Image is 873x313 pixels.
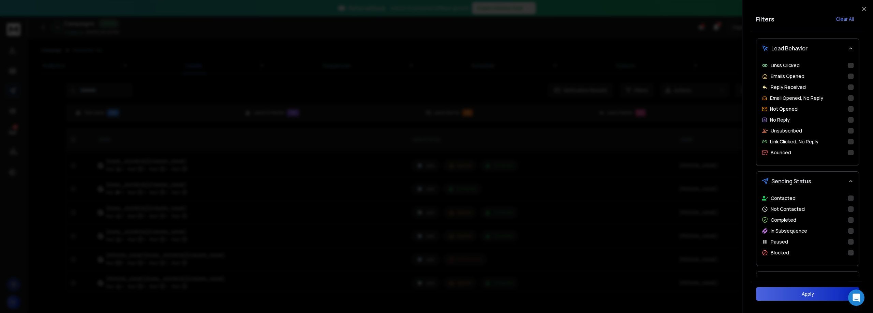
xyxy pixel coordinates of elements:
[756,287,859,301] button: Apply
[771,238,788,245] p: Paused
[771,149,791,156] p: Bounced
[771,44,808,52] span: Lead Behavior
[756,58,859,166] div: Lead Behavior
[771,217,796,223] p: Completed
[771,249,789,256] p: Blocked
[756,191,859,266] div: Sending Status
[771,177,811,185] span: Sending Status
[770,116,790,123] p: No Reply
[830,12,859,26] button: Clear All
[771,127,802,134] p: Unsubscribed
[771,73,804,80] p: Emails Opened
[756,14,774,24] h2: Filters
[771,195,796,202] p: Contacted
[771,62,800,69] p: Links Clicked
[770,106,798,112] p: Not Opened
[848,289,864,306] div: Open Intercom Messenger
[756,39,859,58] button: Lead Behavior
[771,228,807,234] p: In Subsequence
[756,172,859,191] button: Sending Status
[756,272,859,291] button: Email Provider
[771,206,805,213] p: Not Contacted
[770,95,823,101] p: Email Opened, No Reply
[771,84,806,91] p: Reply Received
[770,138,818,145] p: Link Clicked, No Reply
